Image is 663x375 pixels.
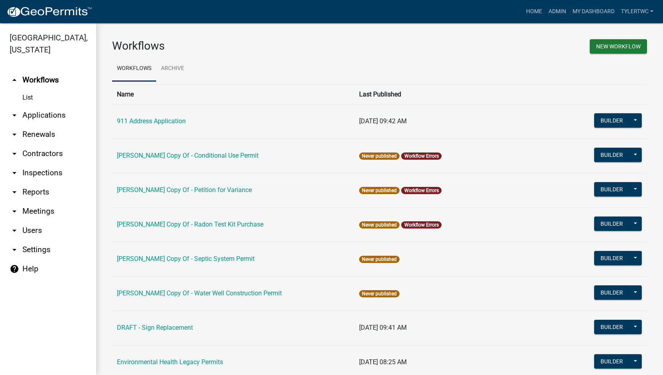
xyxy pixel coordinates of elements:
a: [PERSON_NAME] Copy Of - Petition for Variance [117,186,252,194]
a: [PERSON_NAME] Copy Of - Water Well Construction Permit [117,289,282,297]
span: Never published [359,221,400,229]
a: Workflows [112,56,156,82]
a: 911 Address Application [117,117,186,125]
button: Builder [594,217,629,231]
th: Last Published [354,84,567,104]
a: Admin [545,4,569,19]
span: [DATE] 09:41 AM [359,324,407,331]
a: Home [523,4,545,19]
a: My Dashboard [569,4,618,19]
a: Workflow Errors [404,222,439,228]
i: arrow_drop_up [10,75,19,85]
i: arrow_drop_down [10,187,19,197]
i: arrow_drop_down [10,226,19,235]
a: [PERSON_NAME] Copy Of - Septic System Permit [117,255,255,263]
span: Never published [359,152,400,160]
th: Name [112,84,354,104]
button: Builder [594,113,629,128]
a: [PERSON_NAME] Copy Of - Conditional Use Permit [117,152,259,159]
a: DRAFT - Sign Replacement [117,324,193,331]
span: [DATE] 08:25 AM [359,358,407,366]
i: arrow_drop_down [10,207,19,216]
a: Workflow Errors [404,188,439,193]
span: Never published [359,187,400,194]
i: arrow_drop_down [10,245,19,255]
i: arrow_drop_down [10,110,19,120]
button: Builder [594,251,629,265]
i: arrow_drop_down [10,149,19,158]
button: Builder [594,148,629,162]
i: arrow_drop_down [10,168,19,178]
a: [PERSON_NAME] Copy Of - Radon Test Kit Purchase [117,221,263,228]
h3: Workflows [112,39,374,53]
button: Builder [594,320,629,334]
a: Workflow Errors [404,153,439,159]
i: help [10,264,19,274]
a: TylerTWC [618,4,657,19]
button: New Workflow [590,39,647,54]
a: Environmental Health Legacy Permits [117,358,223,366]
button: Builder [594,285,629,300]
span: Never published [359,256,400,263]
i: arrow_drop_down [10,130,19,139]
button: Builder [594,182,629,197]
a: Archive [156,56,189,82]
span: Never published [359,290,400,297]
span: [DATE] 09:42 AM [359,117,407,125]
button: Builder [594,354,629,369]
